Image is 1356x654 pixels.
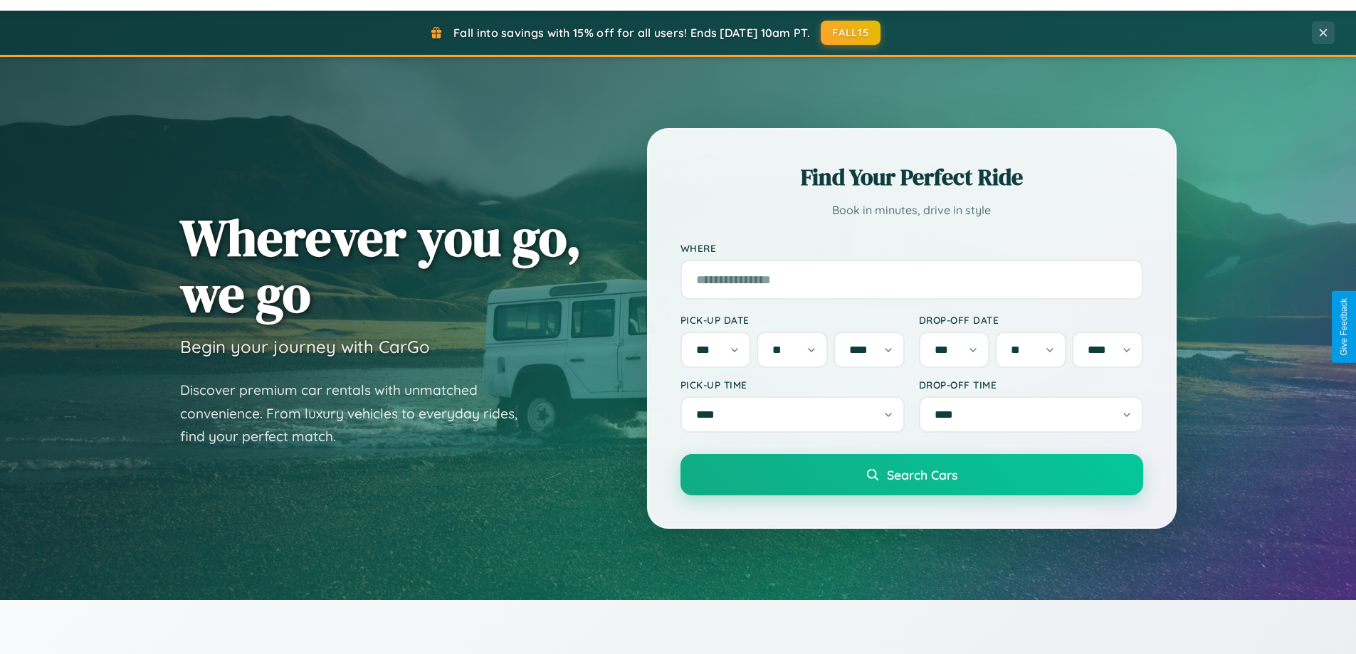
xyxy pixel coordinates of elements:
p: Book in minutes, drive in style [680,200,1143,221]
h3: Begin your journey with CarGo [180,336,430,357]
label: Where [680,242,1143,254]
label: Drop-off Date [919,314,1143,326]
p: Discover premium car rentals with unmatched convenience. From luxury vehicles to everyday rides, ... [180,379,536,448]
label: Pick-up Time [680,379,905,391]
h1: Wherever you go, we go [180,209,582,322]
button: FALL15 [821,21,881,45]
div: Give Feedback [1339,298,1349,356]
span: Fall into savings with 15% off for all users! Ends [DATE] 10am PT. [453,26,810,40]
span: Search Cars [887,467,957,482]
label: Pick-up Date [680,314,905,326]
h2: Find Your Perfect Ride [680,162,1143,193]
button: Search Cars [680,454,1143,495]
label: Drop-off Time [919,379,1143,391]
